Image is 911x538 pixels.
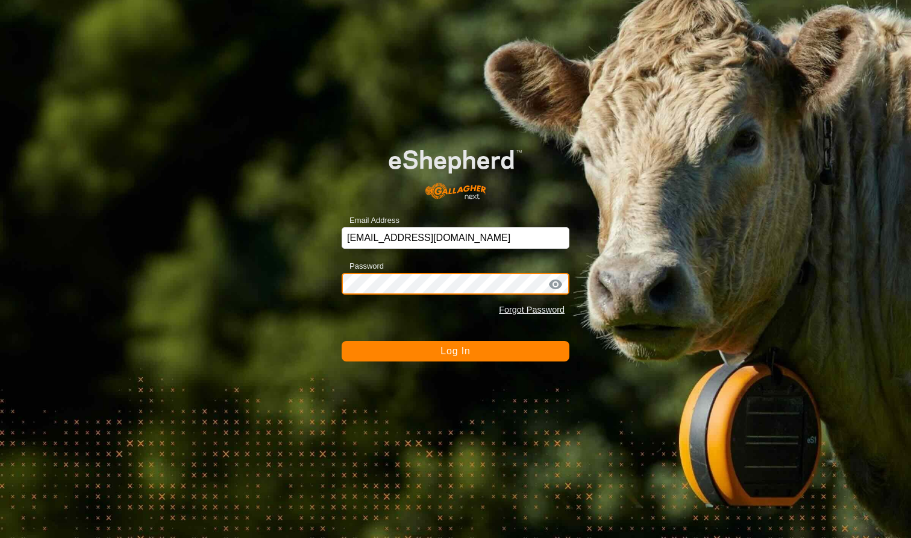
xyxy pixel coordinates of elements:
[440,346,470,356] span: Log In
[342,227,569,249] input: Email Address
[365,131,546,208] img: E-shepherd Logo
[499,305,565,314] a: Forgot Password
[342,260,384,272] label: Password
[342,214,399,227] label: Email Address
[342,341,569,361] button: Log In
